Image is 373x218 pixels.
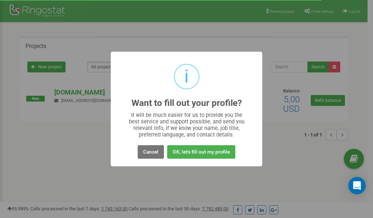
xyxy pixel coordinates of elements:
[167,145,235,159] button: OK, let's fill out my profile
[131,98,242,108] h2: Want to fill out your profile?
[125,112,248,138] div: It will be much easier for us to provide you the best service and support possible, and send you ...
[138,145,164,159] button: Cancel
[348,177,366,194] div: Open Intercom Messenger
[184,65,189,88] div: i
